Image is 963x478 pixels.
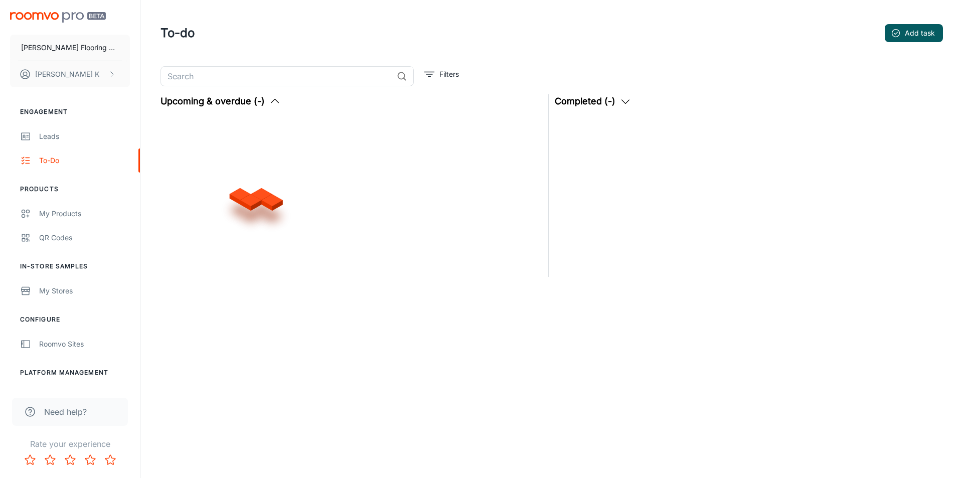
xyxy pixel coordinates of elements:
[39,131,130,142] div: Leads
[35,69,99,80] p: [PERSON_NAME] K
[422,66,461,82] button: filter
[555,94,631,108] button: Completed (-)
[10,35,130,61] button: [PERSON_NAME] Flooring Center Inc
[39,208,130,219] div: My Products
[10,61,130,87] button: [PERSON_NAME] K
[39,339,130,350] div: Roomvo Sites
[21,42,119,53] p: [PERSON_NAME] Flooring Center Inc
[160,94,281,108] button: Upcoming & overdue (-)
[160,66,393,86] input: Search
[160,24,195,42] h1: To-do
[39,232,130,243] div: QR Codes
[439,69,459,80] p: Filters
[10,12,106,23] img: Roomvo PRO Beta
[39,285,130,296] div: My Stores
[885,24,943,42] button: Add task
[39,155,130,166] div: To-do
